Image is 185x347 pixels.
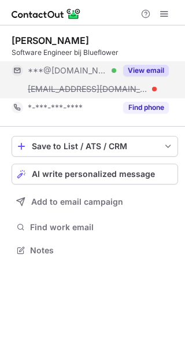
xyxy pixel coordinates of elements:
button: save-profile-one-click [12,136,178,157]
span: Add to email campaign [31,197,123,206]
button: Find work email [12,219,178,235]
div: Save to List / ATS / CRM [32,142,158,151]
img: ContactOut v5.3.10 [12,7,81,21]
span: Notes [30,245,173,256]
div: [PERSON_NAME] [12,35,89,46]
span: [EMAIL_ADDRESS][DOMAIN_NAME] [28,84,148,94]
button: Reveal Button [123,65,169,76]
button: Add to email campaign [12,191,178,212]
div: Software Engineer bij Blueflower [12,47,178,58]
span: AI write personalized message [32,169,155,179]
span: Find work email [30,222,173,232]
button: AI write personalized message [12,164,178,184]
button: Notes [12,242,178,259]
span: ***@[DOMAIN_NAME] [28,65,108,76]
button: Reveal Button [123,102,169,113]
